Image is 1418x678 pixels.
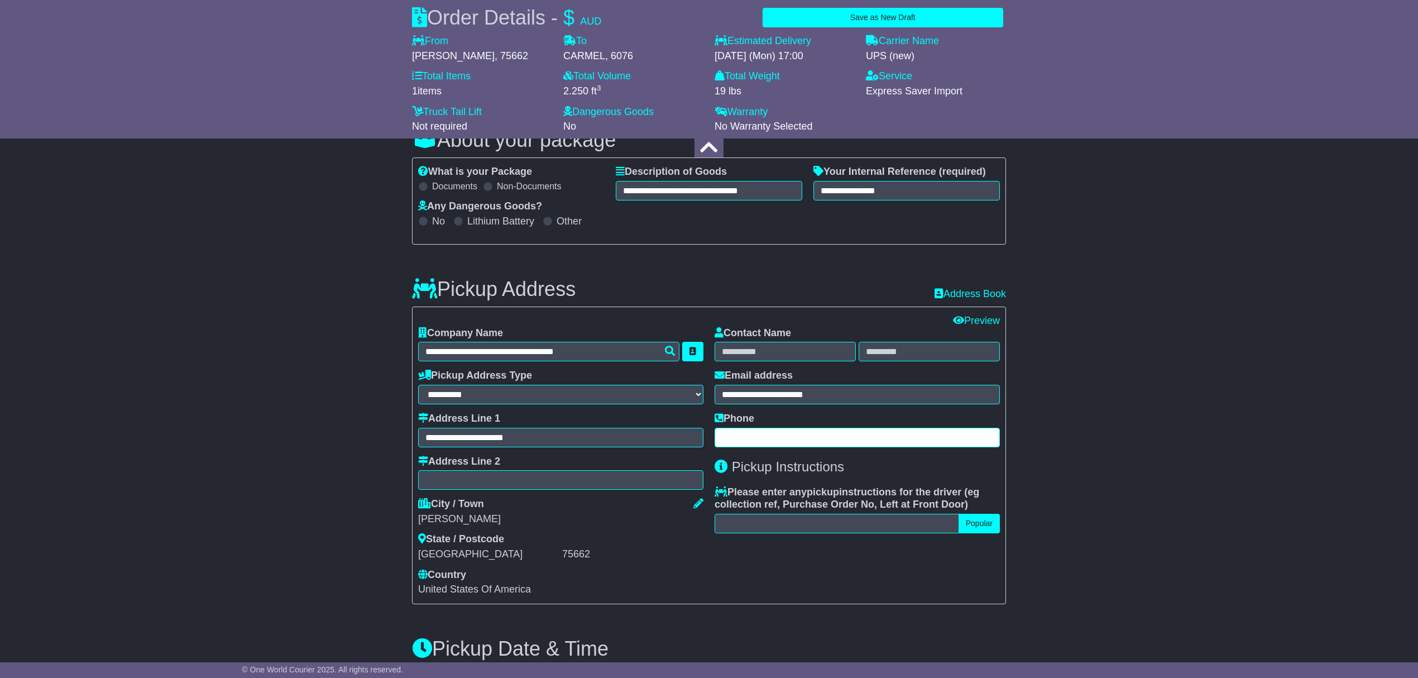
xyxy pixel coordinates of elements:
label: Address Line 1 [418,413,500,425]
a: Address Book [935,288,1006,300]
label: Service [866,70,912,83]
label: City / Town [418,498,484,510]
div: items [412,85,552,98]
div: [DATE] (Mon) 17:00 [715,50,855,63]
span: 1 [412,85,418,97]
div: UPS (new) [866,50,1006,63]
span: © One World Courier 2025. All rights reserved. [242,665,403,674]
button: Popular [959,514,1000,533]
label: Truck Tail Lift [412,106,482,118]
label: No [432,216,445,228]
label: Company Name [418,327,503,340]
label: Your Internal Reference (required) [813,166,986,178]
label: From [412,35,448,47]
label: Estimated Delivery [715,35,855,47]
label: Address Line 2 [418,456,500,468]
span: No [563,121,576,132]
label: Email address [715,370,793,382]
label: Non-Documents [497,181,562,192]
span: $ [563,6,574,29]
label: Contact Name [715,327,791,340]
span: lbs [729,85,741,97]
label: Pickup Address Type [418,370,532,382]
span: United States Of America [418,584,531,595]
label: Lithium Battery [467,216,534,228]
label: Phone [715,413,754,425]
label: Other [557,216,582,228]
label: Description of Goods [616,166,727,178]
label: What is your Package [418,166,532,178]
span: Not required [412,121,467,132]
span: , 75662 [495,50,528,61]
button: Save as New Draft [763,8,1003,27]
h3: About your package [412,129,1006,151]
span: eg collection ref, Purchase Order No, Left at Front Door [715,486,979,510]
label: State / Postcode [418,533,504,546]
div: [PERSON_NAME] [418,513,703,526]
label: Carrier Name [866,35,939,47]
div: Express Saver Import [866,85,1006,98]
span: pickup [807,486,839,498]
div: [GEOGRAPHIC_DATA] [418,548,559,561]
h3: Pickup Address [412,278,576,300]
a: Preview [953,315,1000,326]
h3: Pickup Date & Time [412,638,1006,660]
span: 2.250 [563,85,588,97]
label: Total Weight [715,70,780,83]
label: Documents [432,181,477,192]
sup: 3 [597,84,601,92]
label: To [563,35,587,47]
label: Warranty [715,106,768,118]
label: Please enter any instructions for the driver ( ) [715,486,1000,510]
span: AUD [580,16,601,27]
div: Order Details - [412,6,601,30]
span: ft [591,85,601,97]
div: 75662 [562,548,703,561]
label: Any Dangerous Goods? [418,200,542,213]
span: No Warranty Selected [715,121,812,132]
span: , 6076 [605,50,633,61]
span: Pickup Instructions [732,459,844,474]
span: 19 [715,85,726,97]
label: Total Items [412,70,471,83]
label: Dangerous Goods [563,106,654,118]
span: [PERSON_NAME] [412,50,495,61]
label: Total Volume [563,70,631,83]
span: CARMEL [563,50,605,61]
label: Country [418,569,466,581]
